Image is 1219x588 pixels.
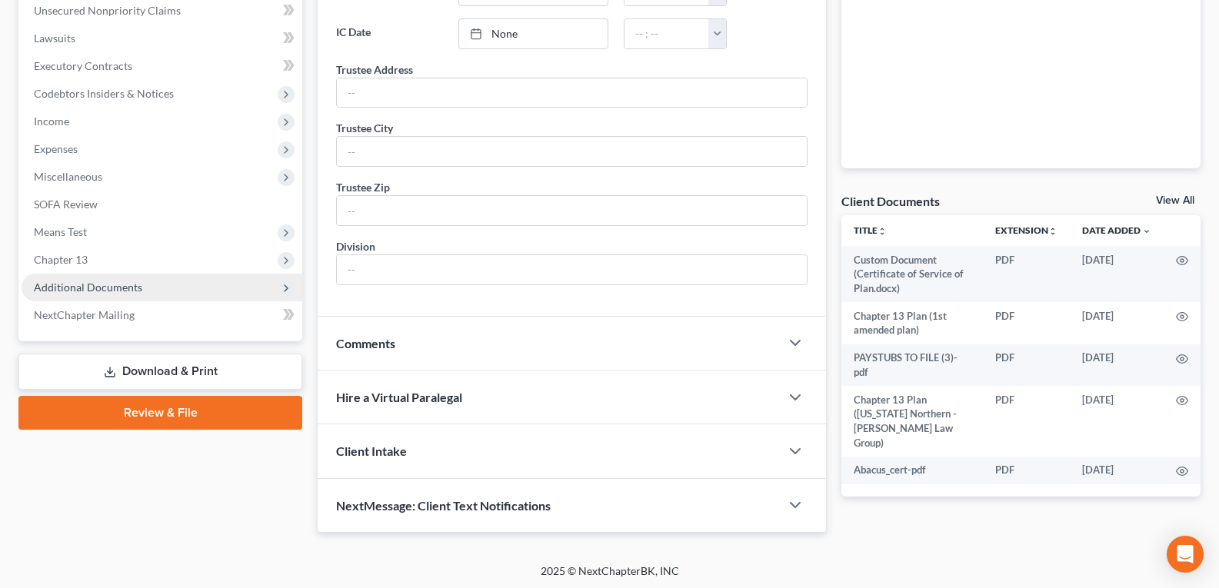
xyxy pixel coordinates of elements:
a: Lawsuits [22,25,302,52]
label: IC Date [328,18,450,49]
span: Hire a Virtual Paralegal [336,390,462,404]
span: NextMessage: Client Text Notifications [336,498,551,513]
a: None [459,19,608,48]
input: -- : -- [624,19,709,48]
td: Abacus_cert-pdf [841,457,983,484]
td: Custom Document (Certificate of Service of Plan.docx) [841,246,983,302]
span: NextChapter Mailing [34,308,135,321]
span: Means Test [34,225,87,238]
span: Lawsuits [34,32,75,45]
span: Executory Contracts [34,59,132,72]
div: Open Intercom Messenger [1167,536,1204,573]
td: Chapter 13 Plan ([US_STATE] Northern - [PERSON_NAME] Law Group) [841,386,983,457]
td: PDF [983,386,1070,457]
a: Date Added expand_more [1082,224,1151,236]
td: PDF [983,302,1070,344]
td: [DATE] [1070,386,1164,457]
td: [DATE] [1070,457,1164,484]
a: NextChapter Mailing [22,301,302,329]
a: Extensionunfold_more [995,224,1057,236]
div: Trustee Address [336,61,413,78]
span: Chapter 13 [34,253,88,266]
a: SOFA Review [22,191,302,218]
span: Comments [336,336,395,350]
span: SOFA Review [34,198,98,211]
td: [DATE] [1070,246,1164,302]
div: Division [336,238,375,254]
span: Expenses [34,142,78,155]
div: Trustee City [336,120,393,136]
input: -- [337,78,807,108]
td: [DATE] [1070,344,1164,387]
div: Client Documents [841,193,940,209]
i: expand_more [1142,227,1151,236]
a: Titleunfold_more [854,224,887,236]
td: PDF [983,344,1070,387]
a: Executory Contracts [22,52,302,80]
td: [DATE] [1070,302,1164,344]
input: -- [337,137,807,166]
td: Chapter 13 Plan (1st amended plan) [841,302,983,344]
span: Codebtors Insiders & Notices [34,87,174,100]
span: Client Intake [336,443,407,458]
div: Trustee Zip [336,179,390,195]
span: Miscellaneous [34,170,102,183]
td: PDF [983,246,1070,302]
input: -- [337,196,807,225]
td: PAYSTUBS TO FILE (3)-pdf [841,344,983,387]
span: Additional Documents [34,281,142,294]
a: View All [1156,195,1194,206]
span: Unsecured Nonpriority Claims [34,4,181,17]
a: Review & File [18,396,302,430]
i: unfold_more [1048,227,1057,236]
i: unfold_more [878,227,887,236]
td: PDF [983,457,1070,484]
a: Download & Print [18,354,302,390]
input: -- [337,255,807,284]
span: Income [34,115,69,128]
